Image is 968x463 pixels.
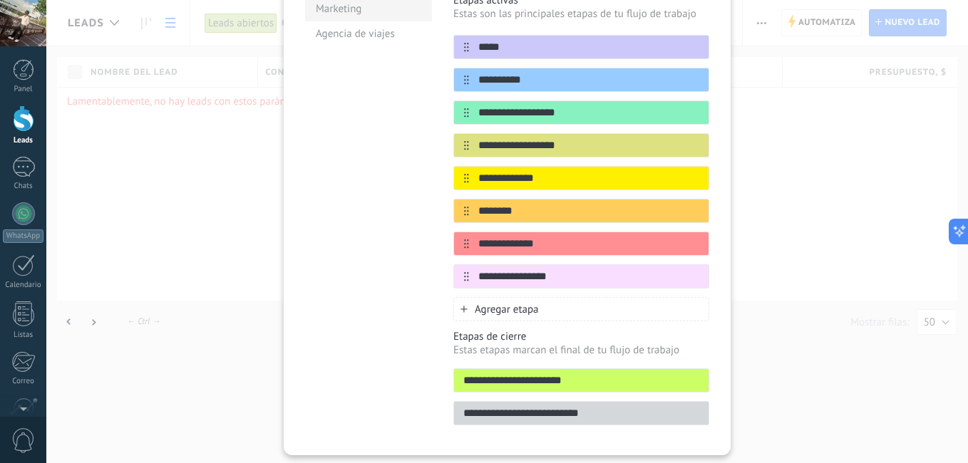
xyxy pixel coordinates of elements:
[3,281,44,290] div: Calendario
[3,182,44,191] div: Chats
[3,331,44,340] div: Listas
[3,377,44,386] div: Correo
[453,330,709,343] p: Etapas de cierre
[3,229,43,243] div: WhatsApp
[3,85,44,94] div: Panel
[475,303,539,316] span: Agregar etapa
[453,7,709,21] p: Estas son las principales etapas de tu flujo de trabajo
[305,21,432,46] li: Agencia de viajes
[3,136,44,145] div: Leads
[453,343,709,357] p: Estas etapas marcan el final de tu flujo de trabajo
